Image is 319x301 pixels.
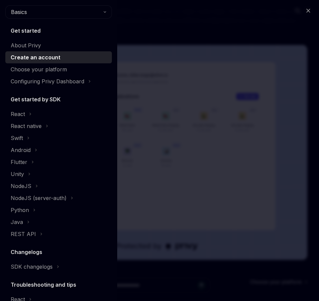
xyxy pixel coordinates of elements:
div: Flutter [11,158,27,166]
h5: Get started [11,27,41,35]
div: Unity [11,170,24,178]
h5: Troubleshooting and tips [11,281,76,289]
div: REST API [11,230,36,238]
div: Configuring Privy Dashboard [11,77,84,85]
span: Basics [11,8,27,16]
h5: Get started by SDK [11,95,61,103]
div: React [11,110,25,118]
div: React native [11,122,42,130]
a: Create an account [5,51,112,63]
div: Java [11,218,23,226]
a: Choose your platform [5,63,112,75]
div: NodeJS [11,182,31,190]
button: Basics [5,5,112,19]
div: About Privy [11,41,41,49]
div: Create an account [11,53,60,61]
div: Choose your platform [11,65,67,73]
div: Android [11,146,31,154]
a: About Privy [5,39,112,51]
div: Swift [11,134,23,142]
div: NodeJS (server-auth) [11,194,67,202]
h5: Changelogs [11,248,42,256]
div: SDK changelogs [11,263,53,271]
div: Python [11,206,29,214]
